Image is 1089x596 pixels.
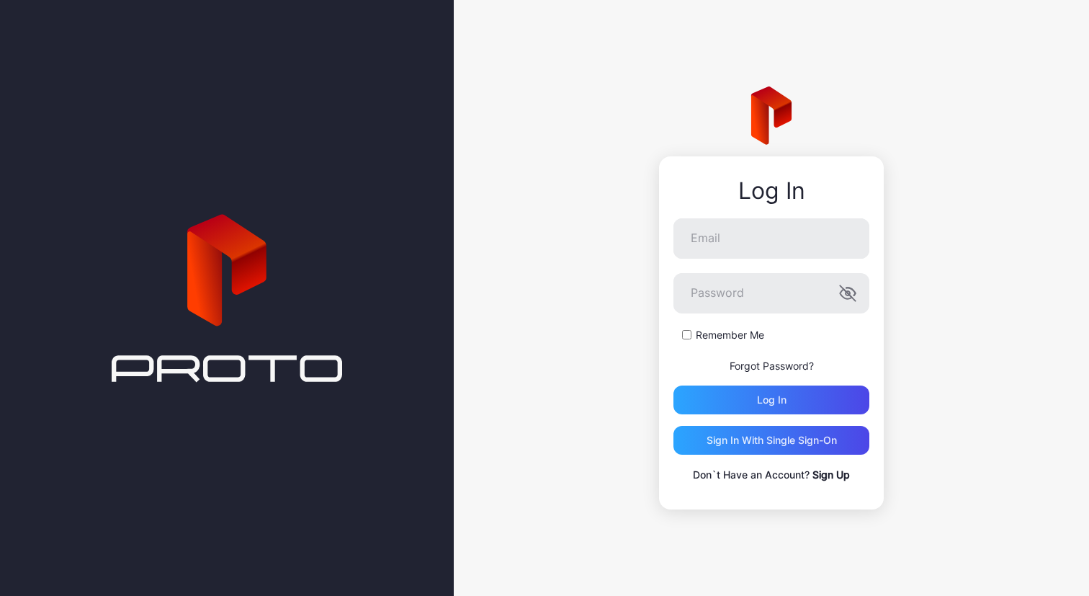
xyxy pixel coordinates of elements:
[812,468,850,481] a: Sign Up
[673,386,869,414] button: Log in
[673,218,869,259] input: Email
[757,394,786,406] div: Log in
[707,435,837,446] div: Sign in With Single Sign-On
[839,285,856,302] button: Password
[673,426,869,455] button: Sign in With Single Sign-On
[730,360,814,372] a: Forgot Password?
[696,328,764,342] label: Remember Me
[673,466,869,484] p: Don`t Have an Account?
[673,273,869,313] input: Password
[673,178,869,204] div: Log In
